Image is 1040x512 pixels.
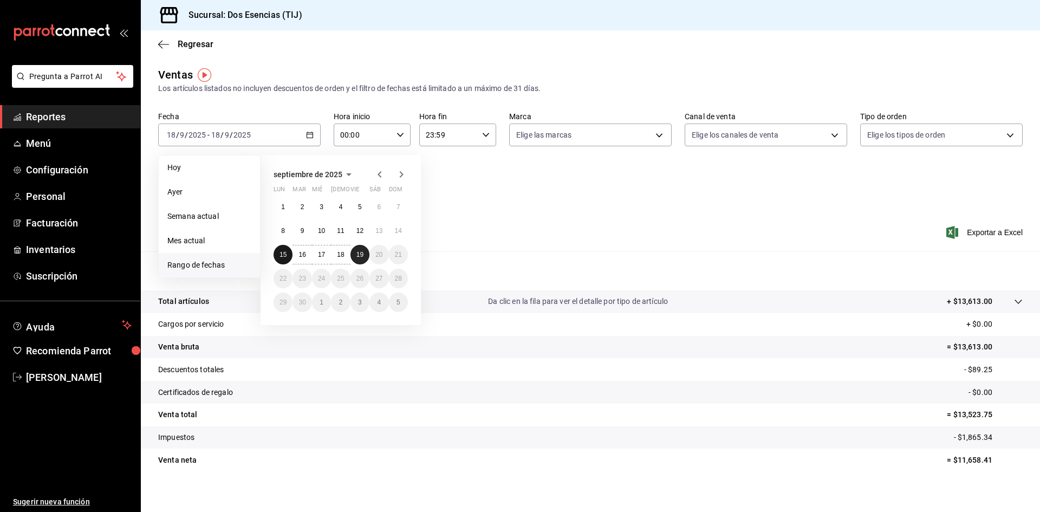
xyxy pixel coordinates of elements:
span: Menú [26,136,132,151]
input: -- [179,131,185,139]
button: 18 de septiembre de 2025 [331,245,350,264]
abbr: 12 de septiembre de 2025 [356,227,363,235]
abbr: 16 de septiembre de 2025 [298,251,305,258]
input: -- [211,131,220,139]
button: 1 de octubre de 2025 [312,293,331,312]
button: 5 de septiembre de 2025 [350,197,369,217]
p: Venta total [158,409,197,420]
button: 4 de septiembre de 2025 [331,197,350,217]
span: Suscripción [26,269,132,283]
p: - $89.25 [964,364,1023,375]
abbr: jueves [331,186,395,197]
button: 12 de septiembre de 2025 [350,221,369,241]
button: Exportar a Excel [948,226,1023,239]
abbr: viernes [350,186,359,197]
span: Elige los canales de venta [692,129,778,140]
abbr: 13 de septiembre de 2025 [375,227,382,235]
abbr: 14 de septiembre de 2025 [395,227,402,235]
p: Cargos por servicio [158,319,224,330]
p: Venta neta [158,455,197,466]
span: / [176,131,179,139]
button: 14 de septiembre de 2025 [389,221,408,241]
abbr: 1 de septiembre de 2025 [281,203,285,211]
span: Recomienda Parrot [26,344,132,358]
button: 5 de octubre de 2025 [389,293,408,312]
button: 27 de septiembre de 2025 [369,269,388,288]
button: 30 de septiembre de 2025 [292,293,311,312]
abbr: 19 de septiembre de 2025 [356,251,363,258]
button: 24 de septiembre de 2025 [312,269,331,288]
button: 2 de octubre de 2025 [331,293,350,312]
span: Inventarios [26,242,132,257]
button: 17 de septiembre de 2025 [312,245,331,264]
abbr: 10 de septiembre de 2025 [318,227,325,235]
abbr: 7 de septiembre de 2025 [396,203,400,211]
button: 29 de septiembre de 2025 [274,293,292,312]
abbr: 26 de septiembre de 2025 [356,275,363,282]
span: - [207,131,210,139]
button: 8 de septiembre de 2025 [274,221,292,241]
abbr: 9 de septiembre de 2025 [301,227,304,235]
button: 3 de octubre de 2025 [350,293,369,312]
abbr: 3 de octubre de 2025 [358,299,362,306]
abbr: 15 de septiembre de 2025 [279,251,287,258]
span: Rango de fechas [167,260,251,271]
abbr: 20 de septiembre de 2025 [375,251,382,258]
abbr: 6 de septiembre de 2025 [377,203,381,211]
button: open_drawer_menu [119,28,128,37]
abbr: 11 de septiembre de 2025 [337,227,344,235]
span: Regresar [178,39,213,49]
abbr: 8 de septiembre de 2025 [281,227,285,235]
span: Hoy [167,162,251,173]
button: 16 de septiembre de 2025 [292,245,311,264]
label: Tipo de orden [860,113,1023,120]
abbr: domingo [389,186,402,197]
abbr: 1 de octubre de 2025 [320,299,323,306]
label: Hora fin [419,113,496,120]
span: Pregunta a Parrot AI [29,71,116,82]
button: 11 de septiembre de 2025 [331,221,350,241]
abbr: 27 de septiembre de 2025 [375,275,382,282]
span: Personal [26,189,132,204]
abbr: 23 de septiembre de 2025 [298,275,305,282]
span: Reportes [26,109,132,124]
abbr: 4 de octubre de 2025 [377,299,381,306]
p: - $0.00 [968,387,1023,398]
button: 19 de septiembre de 2025 [350,245,369,264]
p: - $1,865.34 [954,432,1023,443]
img: Tooltip marker [198,68,211,82]
button: 9 de septiembre de 2025 [292,221,311,241]
button: 26 de septiembre de 2025 [350,269,369,288]
input: -- [166,131,176,139]
button: 2 de septiembre de 2025 [292,197,311,217]
span: Configuración [26,163,132,177]
abbr: 4 de septiembre de 2025 [339,203,343,211]
abbr: 21 de septiembre de 2025 [395,251,402,258]
label: Marca [509,113,672,120]
abbr: 17 de septiembre de 2025 [318,251,325,258]
abbr: 30 de septiembre de 2025 [298,299,305,306]
abbr: 25 de septiembre de 2025 [337,275,344,282]
label: Hora inicio [334,113,411,120]
abbr: 28 de septiembre de 2025 [395,275,402,282]
p: Da clic en la fila para ver el detalle por tipo de artículo [488,296,668,307]
button: 15 de septiembre de 2025 [274,245,292,264]
abbr: 2 de octubre de 2025 [339,299,343,306]
button: 1 de septiembre de 2025 [274,197,292,217]
button: 10 de septiembre de 2025 [312,221,331,241]
p: = $13,613.00 [947,341,1023,353]
button: 25 de septiembre de 2025 [331,269,350,288]
label: Fecha [158,113,321,120]
p: Certificados de regalo [158,387,233,398]
p: Venta bruta [158,341,199,353]
input: -- [224,131,230,139]
p: + $13,613.00 [947,296,992,307]
button: 22 de septiembre de 2025 [274,269,292,288]
abbr: 2 de septiembre de 2025 [301,203,304,211]
abbr: 18 de septiembre de 2025 [337,251,344,258]
button: 3 de septiembre de 2025 [312,197,331,217]
h3: Sucursal: Dos Esencias (TIJ) [180,9,302,22]
button: 13 de septiembre de 2025 [369,221,388,241]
